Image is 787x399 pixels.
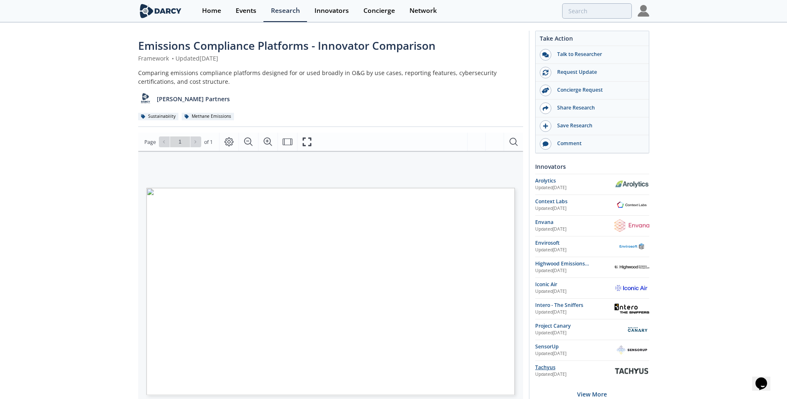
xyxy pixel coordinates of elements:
div: Updated [DATE] [535,309,614,316]
div: Innovators [314,7,349,14]
div: Save Research [551,122,644,129]
div: Updated [DATE] [535,185,614,191]
a: Envirosoft Updated[DATE] Envirosoft [535,239,649,254]
a: Project Canary Updated[DATE] Project Canary [535,322,649,337]
div: Arolytics [535,177,614,185]
div: Updated [DATE] [535,247,614,253]
div: Concierge [363,7,395,14]
div: Home [202,7,221,14]
div: Updated [DATE] [535,288,614,295]
p: [PERSON_NAME] Partners [157,95,230,103]
div: Envirosoft [535,239,614,247]
div: Research [271,7,300,14]
div: Concierge Request [551,86,644,94]
div: Request Update [551,68,644,76]
img: Project Canary [626,322,649,337]
a: Tachyus Updated[DATE] Tachyus [535,364,649,378]
div: Updated [DATE] [535,371,614,378]
span: • [171,54,175,62]
img: Context Labs [614,200,649,210]
div: Comment [551,140,644,147]
img: Envana [614,219,649,232]
a: Intero - The Sniffers Updated[DATE] Intero - The Sniffers [535,302,649,316]
a: Envana Updated[DATE] Envana [535,219,649,233]
div: Context Labs [535,198,614,205]
a: SensorUp Updated[DATE] SensorUp [535,343,649,358]
div: Updated [DATE] [535,268,614,274]
div: Envana [535,219,614,226]
iframe: chat widget [752,366,779,391]
div: Talk to Researcher [551,51,644,58]
div: Comparing emissions compliance platforms designed for or used broadly in O&G by use cases, report... [138,68,523,86]
img: Envirosoft [614,243,649,250]
div: Updated [DATE] [535,205,614,212]
a: Iconic Air Updated[DATE] Iconic Air [535,281,649,295]
img: Profile [638,5,649,17]
div: Project Canary [535,322,626,330]
div: Innovators [535,159,649,174]
div: Intero - The Sniffers [535,302,614,309]
div: Updated [DATE] [535,226,614,233]
img: logo-wide.svg [138,4,183,18]
div: SensorUp [535,343,614,350]
img: SensorUp [614,343,649,357]
img: Intero - The Sniffers [614,304,649,314]
div: Iconic Air [535,281,614,288]
input: Advanced Search [562,3,632,19]
div: Framework Updated [DATE] [138,54,523,63]
img: Iconic Air [614,284,649,292]
div: Updated [DATE] [535,350,614,357]
img: Tachyus [614,366,649,376]
span: Emissions Compliance Platforms - Innovator Comparison [138,38,436,53]
div: Methane Emissions [182,113,234,120]
div: Take Action [536,34,649,46]
a: Context Labs Updated[DATE] Context Labs [535,198,649,212]
div: Sustainability [138,113,179,120]
div: Tachyus [535,364,614,371]
img: Arolytics [614,180,649,188]
a: Arolytics Updated[DATE] Arolytics [535,177,649,192]
img: Highwood Emissions Management [614,265,649,269]
a: Highwood Emissions Management Updated[DATE] Highwood Emissions Management [535,260,649,275]
div: Network [409,7,437,14]
div: Highwood Emissions Management [535,260,614,268]
div: Events [236,7,256,14]
div: Share Research [551,104,644,112]
div: Updated [DATE] [535,330,626,336]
